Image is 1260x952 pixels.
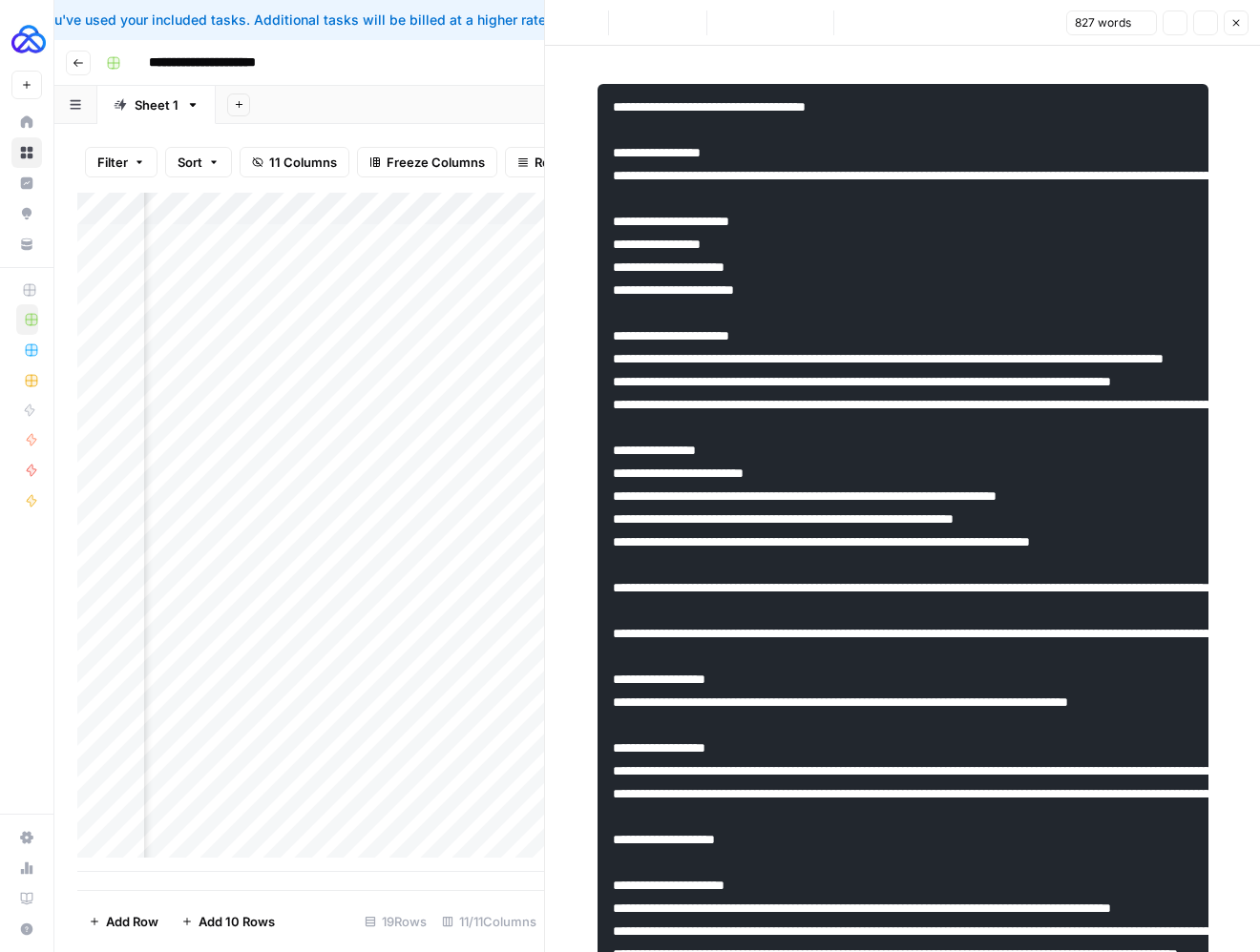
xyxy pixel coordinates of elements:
button: Freeze Columns [357,147,497,177]
a: Settings [11,822,42,853]
div: 11/11 Columns [434,906,544,937]
span: Freeze Columns [387,153,485,172]
span: Add Row [106,912,158,931]
img: AUQ Logo [11,22,46,56]
a: Your Data [11,229,42,259]
button: Sort [165,147,232,177]
span: Filter [97,153,128,172]
button: Help + Support [11,914,42,944]
a: Home [11,107,42,137]
button: Row Height [505,147,616,177]
span: Row Height [535,153,603,172]
a: Insights [11,168,42,198]
button: 11 Columns [240,147,349,177]
span: 11 Columns [269,153,337,172]
a: Opportunities [11,198,42,229]
a: Learning Hub [11,883,42,914]
div: Sheet 1 [135,95,178,114]
a: Sheet 1 [97,86,216,124]
button: 827 words [1066,10,1157,35]
a: Browse [11,137,42,168]
div: You've used your included tasks. Additional tasks will be billed at a higher rate. [15,10,824,30]
div: 19 Rows [357,906,434,937]
button: Add 10 Rows [170,906,286,937]
button: Workspace: AUQ [11,15,42,63]
span: 827 words [1075,14,1131,31]
button: Add Row [77,906,170,937]
button: Filter [85,147,157,177]
span: Sort [178,153,202,172]
a: Usage [11,853,42,883]
span: Add 10 Rows [199,912,275,931]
